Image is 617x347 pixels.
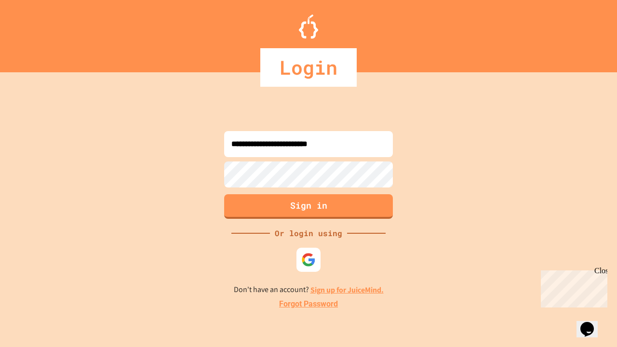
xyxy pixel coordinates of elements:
iframe: chat widget [537,267,607,307]
img: Logo.svg [299,14,318,39]
iframe: chat widget [577,308,607,337]
button: Sign in [224,194,393,219]
p: Don't have an account? [234,284,384,296]
img: google-icon.svg [301,253,316,267]
a: Forgot Password [279,298,338,310]
div: Chat with us now!Close [4,4,67,61]
div: Login [260,48,357,87]
a: Sign up for JuiceMind. [310,285,384,295]
div: Or login using [270,227,347,239]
